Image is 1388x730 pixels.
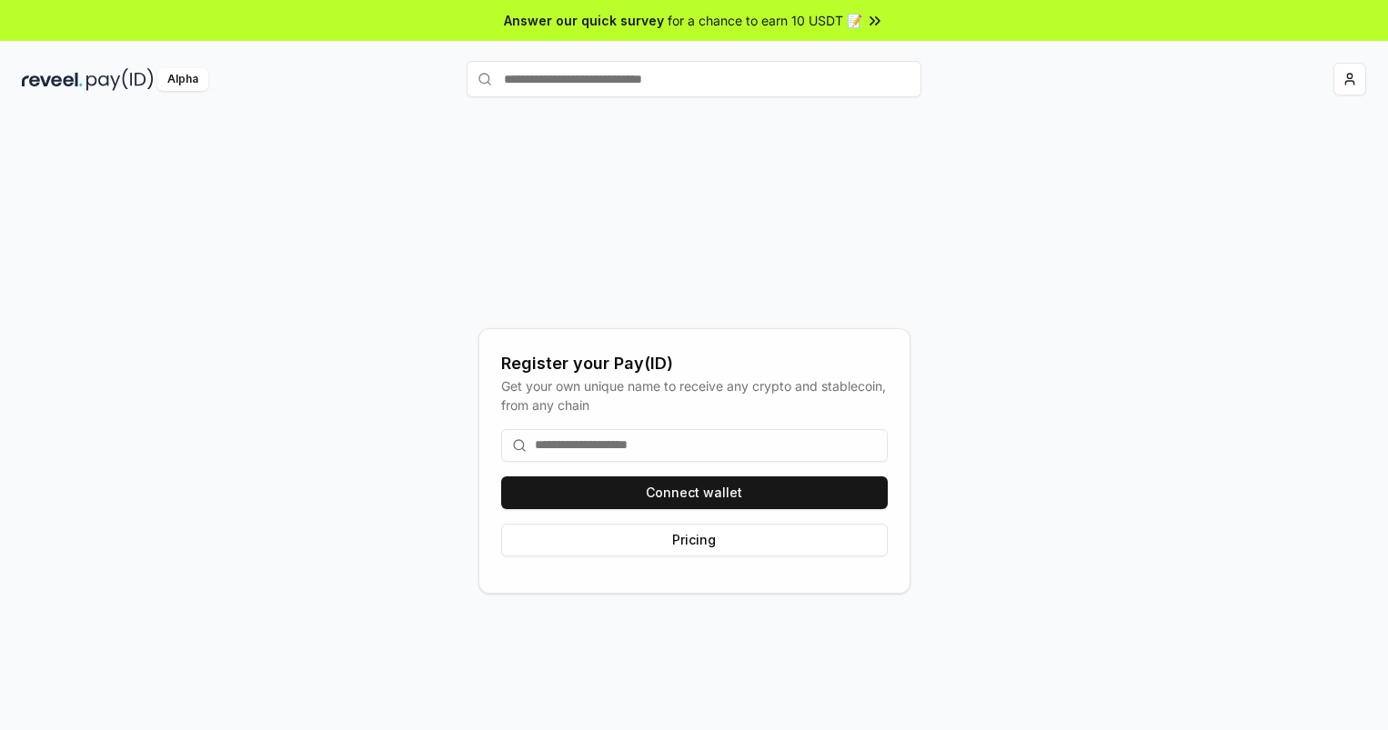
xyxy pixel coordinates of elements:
img: reveel_dark [22,68,83,91]
span: Answer our quick survey [504,11,664,30]
div: Alpha [157,68,208,91]
span: for a chance to earn 10 USDT 📝 [668,11,862,30]
div: Register your Pay(ID) [501,351,888,376]
img: pay_id [86,68,154,91]
button: Pricing [501,524,888,556]
div: Get your own unique name to receive any crypto and stablecoin, from any chain [501,376,888,415]
button: Connect wallet [501,476,888,509]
